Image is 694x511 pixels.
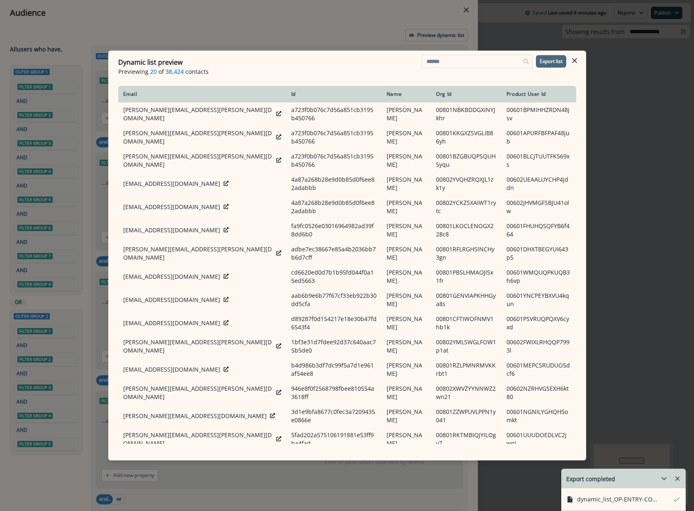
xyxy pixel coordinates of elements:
td: 00801KKGXZSVGLIB86yh [431,126,502,149]
td: 00602FWIXLRHQQP7993l [502,335,576,358]
td: 00601NGNILYGHQH5omkt [502,404,576,428]
td: [PERSON_NAME] [382,358,431,381]
span: 38,424 [166,67,184,76]
td: 00601FHUHQSQFYB6f464 [502,219,576,242]
p: [PERSON_NAME][EMAIL_ADDRESS][DOMAIN_NAME] [123,412,267,420]
p: [EMAIL_ADDRESS][DOMAIN_NAME] [123,365,220,374]
td: 00601WMQUQPKUQB3h6vp [502,265,576,288]
td: 00801GENVIAPKHHGya8s [431,288,502,311]
td: 946e8f0f2568798fbee810554a3618ff [286,381,382,404]
td: 1bf3e31d7fdee92d37c640aac75b5de0 [286,335,382,358]
p: [EMAIL_ADDRESS][DOMAIN_NAME] [123,203,220,211]
td: 00801RZLPMNRMVKKrbt1 [431,358,502,381]
td: [PERSON_NAME] [382,126,431,149]
td: 00801CFTIWOFNMV1hb1k [431,311,502,335]
td: aab6b9e6b77f67cf33eb922b30dd5cfa [286,288,382,311]
td: 00602NZRHVGSEXH6kt80 [502,381,576,404]
span: 20 [150,67,157,76]
td: [PERSON_NAME] [382,102,431,126]
p: Dynamic list preview [118,57,183,67]
td: 00802YMLSWGLFOW1p1at [431,335,502,358]
p: dynamic_list_OP-ENTRY-CORE LIST-AC: SE Partners [DATE]12.50.48 PM [577,495,660,504]
div: Product User Id [506,91,571,97]
p: [EMAIL_ADDRESS][DOMAIN_NAME] [123,273,220,281]
div: Org Id [436,91,497,97]
p: Previewing of contacts [118,67,576,76]
div: hide-exports [561,488,686,511]
td: 00602JHVMGFSBJU41olw [502,195,576,219]
td: 00801ZZWPUVLPPN1y041 [431,404,502,428]
p: [PERSON_NAME][EMAIL_ADDRESS][PERSON_NAME][DOMAIN_NAME] [123,245,273,262]
td: [PERSON_NAME] [382,428,431,451]
p: [PERSON_NAME][EMAIL_ADDRESS][PERSON_NAME][DOMAIN_NAME] [123,384,273,401]
td: b4d986b3df7dc99f5a7d1e961af54ee8 [286,358,382,381]
td: 3d1e9bfa8677c0fec3a7209435e0866e [286,404,382,428]
p: [EMAIL_ADDRESS][DOMAIN_NAME] [123,296,220,304]
p: [PERSON_NAME][EMAIL_ADDRESS][PERSON_NAME][DOMAIN_NAME] [123,152,273,169]
p: Export list [540,58,563,64]
td: 00601UUUDOEDLVC2jwqi [502,428,576,451]
p: [EMAIL_ADDRESS][DOMAIN_NAME] [123,226,220,234]
td: a723f0b076c7d56a851cb3195b450766 [286,102,382,126]
td: 00802XWVZYYNNWZ2wn21 [431,381,502,404]
td: 00801RKTMBIQJYILOgv7 [431,428,502,451]
td: 00601MEPCSRUDUO5dcf6 [502,358,576,381]
button: Close [568,54,581,67]
button: hide-exports [657,472,671,485]
td: [PERSON_NAME] [382,219,431,242]
td: 00801NBKBDDGXINYJkhr [431,102,502,126]
button: Export list [536,55,566,68]
td: 4a87a268b28e9d0b85d0f6ee82adabbb [286,172,382,195]
td: [PERSON_NAME] [382,265,431,288]
td: fa9fc0526e03016964982ad39f8dd6b0 [286,219,382,242]
td: [PERSON_NAME] [382,242,431,265]
button: Remove-exports [671,472,684,485]
div: Name [387,91,426,97]
td: 00601BLCJTUUTFK569xs [502,149,576,172]
td: [PERSON_NAME] [382,381,431,404]
td: [PERSON_NAME] [382,172,431,195]
td: 00601YNCPEYBXVU4kqun [502,288,576,311]
td: [PERSON_NAME] [382,195,431,219]
td: 00801BZGBUQPSQUH5yqu [431,149,502,172]
td: 00601PSVRUQPQXV6cyxd [502,311,576,335]
p: [PERSON_NAME][EMAIL_ADDRESS][PERSON_NAME][DOMAIN_NAME] [123,338,273,355]
p: [EMAIL_ADDRESS][DOMAIN_NAME] [123,180,220,188]
td: 4a87a268b28e9d0b85d0f6ee82adabbb [286,195,382,219]
td: adbe7ec38667e85a4b2036bb7b6d7cff [286,242,382,265]
button: hide-exports [651,469,667,488]
p: [EMAIL_ADDRESS][DOMAIN_NAME] [123,319,220,327]
td: 00802YCKZSXAIWT1rytc [431,195,502,219]
td: 00801RFLRGHSINCHy3gn [431,242,502,265]
div: Email [123,91,281,97]
td: [PERSON_NAME] [382,288,431,311]
p: [PERSON_NAME][EMAIL_ADDRESS][PERSON_NAME][DOMAIN_NAME] [123,129,273,146]
td: 00801PBSLHMAOJISx1fr [431,265,502,288]
td: [PERSON_NAME] [382,311,431,335]
td: 00801LKOCLENOGX228c8 [431,219,502,242]
td: a723f0b076c7d56a851cb3195b450766 [286,126,382,149]
td: 00802YVQHZRQXJL1zk1y [431,172,502,195]
p: Export completed [566,474,615,483]
td: 00602UEAALUYCHP4jddn [502,172,576,195]
td: 00601APURFBFPAF48jub [502,126,576,149]
td: d89287f0d154217e18e30b47fd6543f4 [286,311,382,335]
p: [PERSON_NAME][EMAIL_ADDRESS][PERSON_NAME][DOMAIN_NAME] [123,431,273,448]
td: [PERSON_NAME] [382,404,431,428]
td: [PERSON_NAME] [382,149,431,172]
td: a723f0b076c7d56a851cb3195b450766 [286,149,382,172]
p: [PERSON_NAME][EMAIL_ADDRESS][PERSON_NAME][DOMAIN_NAME] [123,106,273,122]
td: [PERSON_NAME] [382,335,431,358]
div: Id [291,91,377,97]
td: 00601DHXTBEGYUI643p5 [502,242,576,265]
td: 5fad202a575106191881e53ff9ba4fad [286,428,382,451]
td: cd6620ed0d7b1b95fd044f0a15ed5663 [286,265,382,288]
td: 00601BPMIHHZRDN48jsv [502,102,576,126]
